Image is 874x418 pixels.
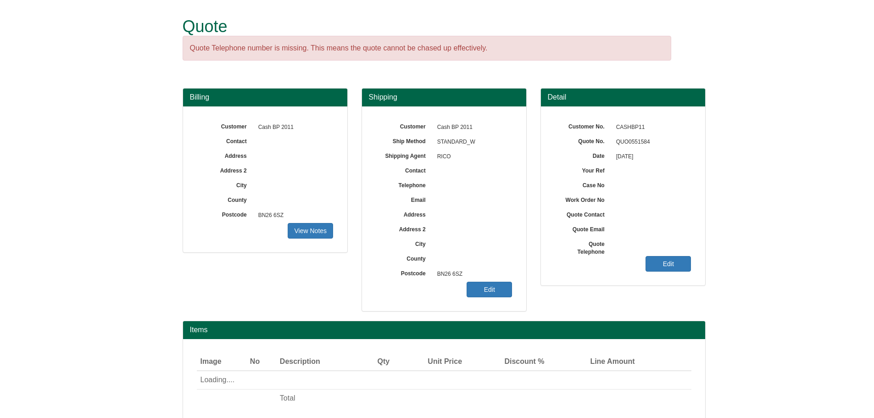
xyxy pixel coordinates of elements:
span: STANDARD_W [433,135,512,150]
span: BN26 6SZ [254,208,334,223]
h3: Shipping [369,93,519,101]
h1: Quote [183,17,671,36]
label: City [197,179,254,189]
label: Address 2 [376,223,433,234]
label: Shipping Agent [376,150,433,160]
label: Email [376,194,433,204]
h3: Billing [190,93,340,101]
th: Image [197,353,246,371]
span: Cash BP 2011 [254,120,334,135]
label: Address [197,150,254,160]
label: Quote No. [555,135,612,145]
label: Quote Contact [555,208,612,219]
label: Ship Method [376,135,433,145]
th: No [246,353,276,371]
label: Postcode [197,208,254,219]
label: County [197,194,254,204]
label: Case No [555,179,612,189]
span: Cash BP 2011 [433,120,512,135]
td: Loading.... [197,371,639,389]
label: Contact [376,164,433,175]
label: Date [555,150,612,160]
span: QUO0551584 [612,135,691,150]
h3: Detail [548,93,698,101]
label: Customer [197,120,254,131]
th: Discount % [466,353,548,371]
th: Unit Price [393,353,466,371]
a: View Notes [288,223,333,239]
label: Address 2 [197,164,254,175]
span: RICO [433,150,512,164]
span: BN26 6SZ [433,267,512,282]
span: [DATE] [612,150,691,164]
label: Your Ref [555,164,612,175]
th: Line Amount [548,353,639,371]
label: Contact [197,135,254,145]
label: Quote Email [555,223,612,234]
label: Address [376,208,433,219]
h2: Items [190,326,698,334]
label: City [376,238,433,248]
th: Description [276,353,359,371]
label: County [376,252,433,263]
label: Quote Telephone [555,238,612,256]
label: Telephone [376,179,433,189]
span: CASHBP11 [612,120,691,135]
label: Work Order No [555,194,612,204]
label: Customer [376,120,433,131]
a: Edit [467,282,512,297]
a: Edit [646,256,691,272]
div: Quote Telephone number is missing. This means the quote cannot be chased up effectively. [183,36,671,61]
td: Total [276,390,359,407]
th: Qty [359,353,393,371]
label: Postcode [376,267,433,278]
label: Customer No. [555,120,612,131]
